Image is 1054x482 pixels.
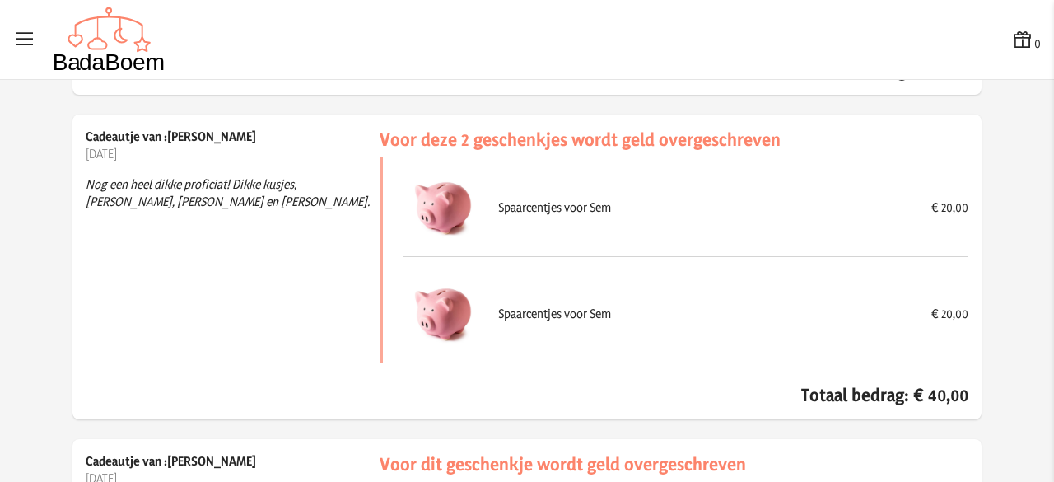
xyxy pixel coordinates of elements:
button: 0 [1011,28,1041,52]
div: Spaarcentjes voor Sem [498,305,915,322]
h3: Voor dit geschenkje wordt geld overgeschreven [380,452,968,475]
h3: Voor deze 2 geschenkjes wordt geld overgeschreven [380,128,968,151]
p: Cadeautje van :[PERSON_NAME] [86,452,380,470]
p: Totaal bedrag: € 40,00 [380,383,968,406]
div: € 20,00 [931,305,968,322]
p: Nog een heel dikke proficiat! Dikke kusjes, [PERSON_NAME], [PERSON_NAME] en [PERSON_NAME]. [86,162,380,223]
img: Badaboem [53,7,166,73]
div: € 20,00 [931,199,968,216]
p: Cadeautje van :[PERSON_NAME] [86,128,380,145]
div: Spaarcentjes voor Sem [498,199,915,216]
img: Spaarcentjes voor Sem [403,167,482,246]
p: [DATE] [86,145,380,162]
img: Spaarcentjes voor Sem [403,274,482,353]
